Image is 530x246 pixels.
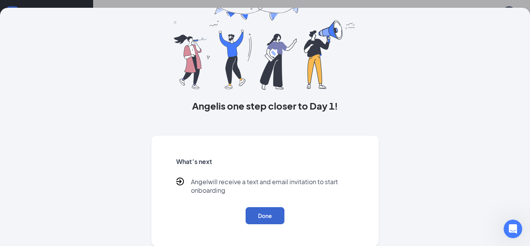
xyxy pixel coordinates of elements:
img: you are all set [174,3,356,90]
p: Angel will receive a text and email invitation to start onboarding [191,178,354,195]
iframe: Intercom live chat [504,220,522,238]
h5: What’s next [176,157,354,166]
h3: Angel is one step closer to Day 1! [151,99,379,112]
button: Done [246,207,284,224]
